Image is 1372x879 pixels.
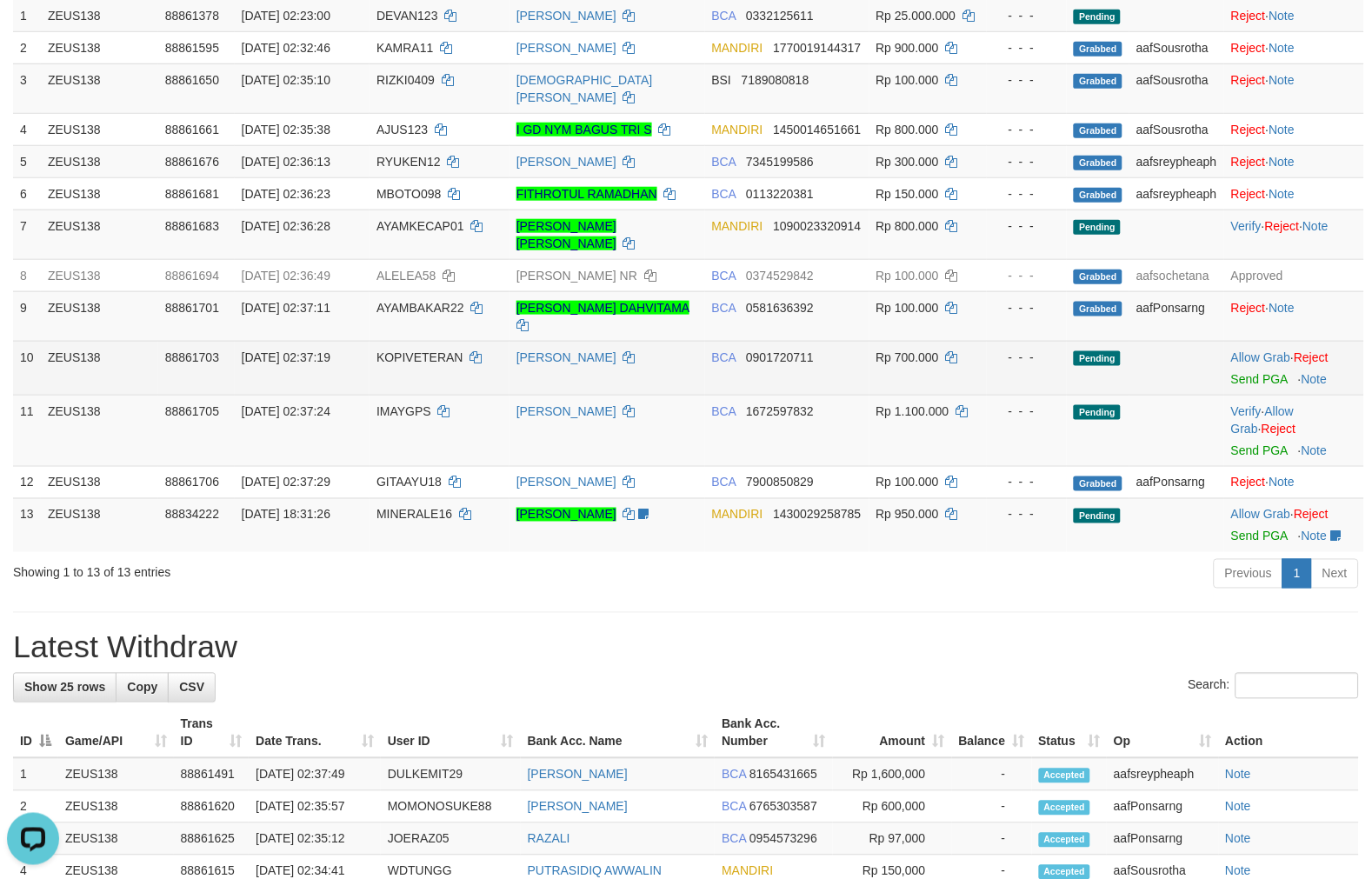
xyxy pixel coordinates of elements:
[1226,832,1252,846] a: Note
[712,301,736,315] span: BCA
[13,113,41,145] td: 4
[376,350,463,364] span: KOPIVETERAN
[1231,476,1266,489] a: Reject
[13,341,41,395] td: 10
[1231,443,1288,457] a: Send PGA
[722,768,746,782] span: BCA
[712,476,736,489] span: BCA
[516,301,689,315] a: [PERSON_NAME] DAHVITAMA
[1269,301,1295,315] a: Note
[1262,422,1296,436] a: Reject
[1074,74,1122,89] span: Grabbed
[165,350,219,364] span: 88861703
[742,73,809,87] span: Copy 7189080818 to clipboard
[1231,372,1288,386] a: Send PGA
[773,219,861,233] span: Copy 1090023320914 to clipboard
[876,301,939,315] span: Rp 100.000
[242,350,330,364] span: [DATE] 02:37:19
[516,187,657,201] a: FITHROTUL RAMADHAN
[1231,187,1266,201] a: Reject
[1303,219,1329,233] a: Note
[1235,673,1359,699] input: Search:
[116,673,169,703] a: Copy
[528,864,663,878] a: PUTRASIDIQ AWWALIN
[712,187,736,201] span: BCA
[528,768,628,782] a: [PERSON_NAME]
[168,673,216,703] a: CSV
[13,673,117,703] a: Show 25 rows
[7,7,59,59] button: Open LiveChat chat widget
[13,498,41,552] td: 13
[376,476,442,489] span: GITAAYU18
[516,404,616,418] a: [PERSON_NAME]
[1107,823,1218,856] td: aafPonsarng
[13,758,58,791] td: 1
[13,259,41,291] td: 8
[833,758,952,791] td: Rp 1,600,000
[994,153,1060,170] div: - - -
[746,187,814,201] span: Copy 0113220381 to clipboard
[994,39,1060,57] div: - - -
[165,123,219,137] span: 88861661
[1224,145,1364,177] td: ·
[24,681,105,695] span: Show 25 rows
[1129,291,1224,341] td: aafPonsarng
[41,145,158,177] td: ZEUS138
[876,9,956,23] span: Rp 25.000.000
[952,758,1032,791] td: -
[1282,559,1312,589] a: 1
[376,187,441,201] span: MBOTO098
[376,404,431,418] span: IMAYGPS
[13,291,41,341] td: 9
[1129,63,1224,113] td: aafSousrotha
[1074,123,1122,138] span: Grabbed
[994,71,1060,89] div: - - -
[994,217,1060,235] div: - - -
[528,800,628,814] a: [PERSON_NAME]
[746,9,814,23] span: Copy 0332125611 to clipboard
[242,219,330,233] span: [DATE] 02:36:28
[1074,302,1122,316] span: Grabbed
[165,219,219,233] span: 88861683
[1302,372,1328,386] a: Note
[41,177,158,210] td: ZEUS138
[1224,210,1364,259] td: · ·
[242,9,330,23] span: [DATE] 02:23:00
[165,187,219,201] span: 88861681
[41,291,158,341] td: ZEUS138
[994,506,1060,523] div: - - -
[41,498,158,552] td: ZEUS138
[376,73,435,87] span: RIZKI0409
[179,681,204,695] span: CSV
[746,155,814,169] span: Copy 7345199586 to clipboard
[381,709,521,758] th: User ID: activate to sort column ascending
[516,350,616,364] a: [PERSON_NAME]
[516,508,616,522] a: [PERSON_NAME]
[174,791,250,823] td: 88861620
[1269,476,1295,489] a: Note
[876,73,939,87] span: Rp 100.000
[1231,219,1262,233] a: Verify
[1231,350,1294,364] span: ·
[1074,509,1121,523] span: Pending
[1224,395,1364,466] td: · ·
[876,508,939,522] span: Rp 950.000
[746,301,814,315] span: Copy 0581636392 to clipboard
[1074,188,1122,203] span: Grabbed
[1107,709,1218,758] th: Op: activate to sort column ascending
[1224,498,1364,552] td: ·
[1224,341,1364,395] td: ·
[1226,800,1252,814] a: Note
[1107,791,1218,823] td: aafPonsarng
[994,349,1060,366] div: - - -
[242,476,330,489] span: [DATE] 02:37:29
[381,823,521,856] td: JOERAZ05
[722,800,746,814] span: BCA
[712,73,732,87] span: BSI
[876,123,939,137] span: Rp 800.000
[876,155,939,169] span: Rp 300.000
[1224,177,1364,210] td: ·
[41,466,158,498] td: ZEUS138
[712,269,736,283] span: BCA
[165,155,219,169] span: 88861676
